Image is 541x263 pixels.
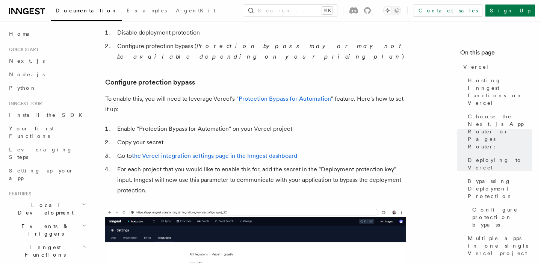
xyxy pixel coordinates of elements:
[9,112,87,118] span: Install the SDK
[244,5,337,17] button: Search...⌘K
[115,137,406,148] li: Copy your secret
[383,6,401,15] button: Toggle dark mode
[9,168,74,181] span: Setting up your app
[6,54,88,68] a: Next.js
[472,206,532,228] span: Configure protection bypass
[115,164,406,196] li: For each project that you would like to enable this for, add the secret in the "Deployment protec...
[9,71,45,77] span: Node.js
[465,110,532,153] a: Choose the Next.js App Router or Pages Router:
[6,81,88,95] a: Python
[51,2,122,21] a: Documentation
[465,174,532,203] a: Bypassing Deployment Protection
[463,63,489,71] span: Vercel
[115,41,406,62] li: Configure protection bypass ( )
[460,60,532,74] a: Vercel
[132,152,297,159] a: the Vercel integration settings page in the Inngest dashboard
[6,143,88,164] a: Leveraging Steps
[6,243,81,258] span: Inngest Functions
[6,222,82,237] span: Events & Triggers
[115,27,406,38] li: Disable deployment protection
[322,7,332,14] kbd: ⌘K
[468,156,532,171] span: Deploying to Vercel
[468,234,532,257] span: Multiple apps in one single Vercel project
[239,95,331,102] a: Protection Bypass for Automation
[6,191,31,197] span: Features
[9,85,36,91] span: Python
[468,113,532,150] span: Choose the Next.js App Router or Pages Router:
[6,240,88,261] button: Inngest Functions
[414,5,482,17] a: Contact sales
[6,101,42,107] span: Inngest tour
[117,42,405,60] em: Protection bypass may or may not be available depending on your pricing plan
[6,47,39,53] span: Quick start
[460,48,532,60] h4: On this page
[9,125,54,139] span: Your first Functions
[6,27,88,41] a: Home
[105,77,195,88] a: Configure protection bypass
[465,153,532,174] a: Deploying to Vercel
[6,68,88,81] a: Node.js
[485,5,535,17] a: Sign Up
[465,74,532,110] a: Hosting Inngest functions on Vercel
[127,8,167,14] span: Examples
[115,124,406,134] li: Enable "Protection Bypass for Automation" on your Vercel project
[6,201,82,216] span: Local Development
[6,164,88,185] a: Setting up your app
[176,8,216,14] span: AgentKit
[6,108,88,122] a: Install the SDK
[9,147,73,160] span: Leveraging Steps
[468,77,532,107] span: Hosting Inngest functions on Vercel
[122,2,171,20] a: Examples
[105,94,406,115] p: To enable this, you will need to leverage Vercel's " " feature. Here's how to set it up:
[6,122,88,143] a: Your first Functions
[465,231,532,260] a: Multiple apps in one single Vercel project
[9,30,30,38] span: Home
[171,2,220,20] a: AgentKit
[468,177,532,200] span: Bypassing Deployment Protection
[6,198,88,219] button: Local Development
[9,58,45,64] span: Next.js
[115,151,406,161] li: Go to
[6,219,88,240] button: Events & Triggers
[469,203,532,231] a: Configure protection bypass
[56,8,118,14] span: Documentation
